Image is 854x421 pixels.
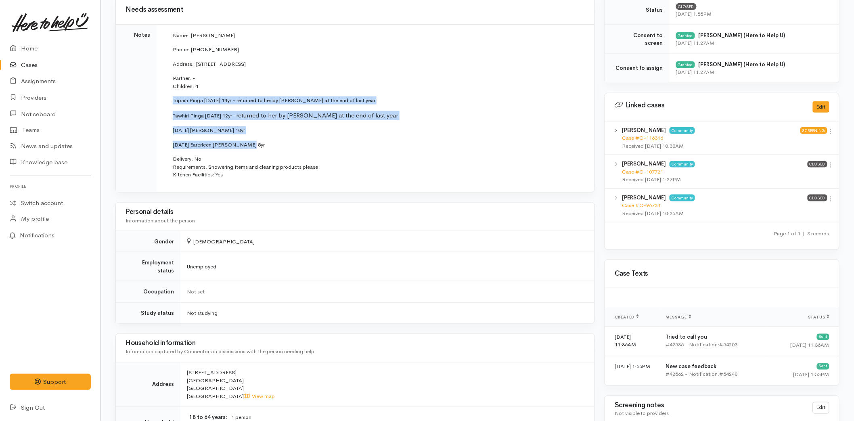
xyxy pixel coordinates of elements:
[666,363,717,370] b: New case feedback
[116,281,180,303] td: Occupation
[126,208,585,216] h3: Personal details
[187,288,205,295] span: Not set
[622,134,663,141] a: Case #C-116316
[676,68,829,76] div: [DATE] 11:27AM
[808,161,827,168] span: Closed
[236,111,398,119] span: returned to her by [PERSON_NAME] at the end of last year
[116,24,157,192] td: Notes
[775,341,829,350] div: [DATE] 11:36AM
[676,32,695,39] div: Granted
[126,348,314,355] span: Information captured by Connectors in discussions with the person needing help
[808,195,827,201] span: Closed
[126,217,195,224] span: Information about the person
[808,314,829,320] span: Status
[187,310,218,316] span: Not studying
[173,155,575,179] p: Delivery: No Requirements: Showering Items and cleaning products please Kitchen Facilities: Yes
[622,176,808,184] div: Received [DATE] 1:27PM
[699,32,785,39] b: [PERSON_NAME] (Here to Help U)
[187,238,255,245] span: [DEMOGRAPHIC_DATA]
[666,314,691,320] span: Message
[775,371,829,379] div: [DATE] 1:55PM
[173,31,575,40] p: Name: [PERSON_NAME]
[622,142,800,150] div: Received [DATE] 10:38AM
[605,327,659,356] td: [DATE] 11:36AM
[670,195,695,201] span: Community
[615,314,639,320] span: Created
[615,410,803,418] div: Not visible to providers
[173,60,575,68] p: Address: [STREET_ADDRESS]
[676,39,829,47] div: [DATE] 11:27AM
[615,270,829,278] h3: Case Texts
[173,74,575,90] p: Partner: - Children: 4
[670,127,695,134] span: Community
[615,402,803,410] h3: Screening notes
[666,334,707,341] b: Tried to call you
[622,194,666,201] b: [PERSON_NAME]
[10,374,91,390] button: Support
[126,6,585,14] h3: Needs assessment
[813,101,829,113] button: Edit
[10,181,91,192] h6: Profile
[800,127,827,134] span: Screening
[622,160,666,167] b: [PERSON_NAME]
[813,402,829,414] a: Edit
[666,341,762,349] div: #42536 - Notification:#54203
[244,393,275,400] a: View map
[126,340,585,348] h3: Household information
[116,252,180,281] td: Employment status
[676,61,695,68] div: Granted
[615,101,803,109] h3: Linked cases
[622,127,666,134] b: [PERSON_NAME]
[666,371,762,379] div: #42562 - Notification:#54248
[774,230,829,237] small: Page 1 of 1 3 records
[817,334,829,340] div: Sent
[699,61,785,68] b: [PERSON_NAME] (Here to Help U)
[605,54,670,83] td: Consent to assign
[116,362,180,407] td: Address
[187,369,275,400] span: [STREET_ADDRESS] [GEOGRAPHIC_DATA] [GEOGRAPHIC_DATA] [GEOGRAPHIC_DATA]
[116,231,180,252] td: Gender
[670,161,695,168] span: Community
[676,10,829,18] div: [DATE] 1:55PM
[173,141,575,149] p: [DATE] Earerleen [PERSON_NAME] 8yr
[676,3,697,10] span: Closed
[622,209,808,218] div: Received [DATE] 10:35AM
[173,126,575,134] p: [DATE] [PERSON_NAME] 10yr
[622,202,660,209] a: Case #C-96734
[173,96,575,105] p: Tupaia Pinga [DATE] 14yr - returned to her by [PERSON_NAME] at the end of last year
[803,230,805,237] span: |
[605,356,659,385] td: [DATE] 1:55PM
[187,263,216,270] span: Unemployed
[817,363,829,370] div: Sent
[116,302,180,323] td: Study status
[605,25,670,54] td: Consent to screen
[622,168,663,175] a: Case #C-107721
[173,111,575,120] p: Tawhiri Pinga [DATE] 12yr -
[173,46,575,54] p: Phone: [PHONE_NUMBER]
